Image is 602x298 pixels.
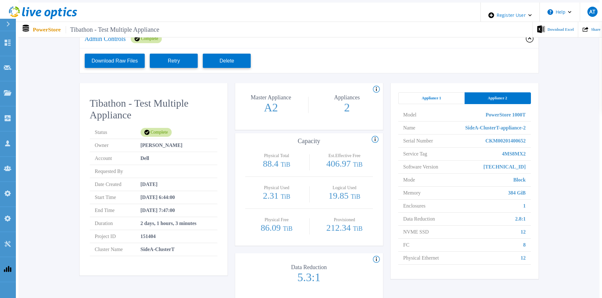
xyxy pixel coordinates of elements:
[283,225,292,232] span: TiB
[403,252,439,264] span: Physical Ethernet
[351,193,360,200] span: TiB
[141,191,175,204] span: [DATE] 6:44:00
[547,28,574,31] span: Download Excel
[403,187,421,199] span: Memory
[483,161,526,173] span: [TECHNICAL_ID]
[422,96,441,101] span: Appliance 1
[316,159,373,169] p: 406.97
[237,95,305,100] p: Master Appliance
[95,243,141,256] span: Cluster Name
[513,174,526,186] span: Block
[235,102,307,113] p: A2
[95,178,141,191] span: Date Created
[250,186,303,190] p: Physical Used
[488,96,507,101] span: Appliance 2
[403,239,410,251] span: FC
[150,54,198,68] button: Retry
[95,139,141,152] span: Owner
[403,226,429,238] span: NVME SSD
[95,152,141,165] span: Account
[95,204,141,217] span: End Time
[312,102,383,113] p: 2
[95,217,141,230] span: Duration
[90,97,217,121] h2: Tibathon - Test Multiple Appliance
[521,252,526,264] span: 12
[141,204,175,217] span: [DATE] 7:47:00
[85,54,145,68] button: Download Raw Files
[313,95,381,100] p: Appliances
[248,223,305,233] p: 86.09
[141,243,175,256] span: SideA-ClusterT
[131,34,162,43] div: Complete
[515,213,526,225] span: 2.8:1
[66,26,159,33] span: Tibathon - Test Multiple Appliance
[589,9,595,14] span: AT
[85,36,126,42] p: Admin Controls
[403,109,417,121] span: Model
[403,135,433,147] span: Serial Number
[403,174,415,186] span: Mode
[316,191,373,201] p: 19.85
[281,193,290,200] span: TiB
[250,218,303,222] p: Physical Free
[318,218,371,222] p: Provisioned
[141,178,158,191] span: [DATE]
[353,161,362,168] span: TiB
[353,225,362,232] span: TiB
[523,200,526,212] span: 1
[33,26,159,33] p: PowerStore
[486,109,526,121] span: PowerStore 1000T
[403,213,435,225] span: Data Reduction
[465,122,526,134] span: SideA-ClusterT-appliance-2
[141,139,182,152] span: [PERSON_NAME]
[485,135,526,147] span: CKM00201400652
[403,122,415,134] span: Name
[318,186,371,190] p: Logical Used
[502,148,526,160] span: 4MS8MX2
[403,148,427,160] span: Service Tag
[540,3,579,22] button: Help
[203,54,251,68] button: Delete
[403,200,426,212] span: Enclosures
[141,152,149,165] span: Dell
[521,226,526,238] span: 12
[274,272,345,283] p: 5.3:1
[95,165,141,178] span: Requested By
[508,187,526,199] span: 384 GiB
[316,223,373,233] p: 212.34
[250,154,303,158] p: Physical Total
[95,230,141,243] span: Project ID
[523,239,526,251] span: 8
[318,154,371,158] p: Est.Effective Free
[403,161,438,173] span: Software Version
[95,191,141,204] span: Start Time
[481,3,539,28] div: Register User
[141,217,196,230] span: 2 days, 1 hours, 3 minutes
[275,264,343,270] p: Data Reduction
[281,161,290,168] span: TiB
[141,128,172,137] div: Complete
[591,28,600,31] span: Share
[141,230,156,243] span: 151404
[95,126,141,139] span: Status
[248,159,305,169] p: 88.4
[248,191,305,201] p: 2.31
